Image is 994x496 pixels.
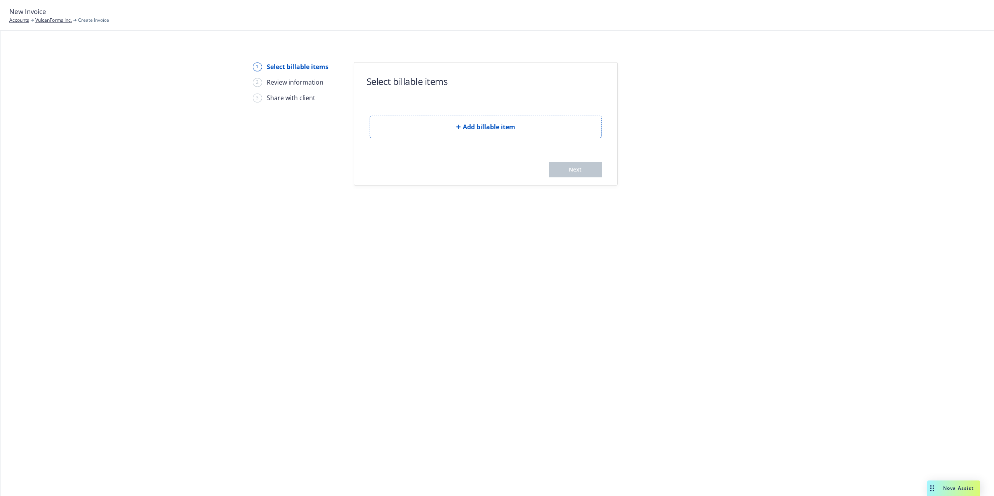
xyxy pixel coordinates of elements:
[927,480,937,496] div: Drag to move
[253,94,262,102] div: 3
[267,93,315,102] div: Share with client
[9,7,46,17] span: New Invoice
[253,62,262,71] div: 1
[267,78,323,87] div: Review information
[367,75,448,88] h1: Select billable items
[370,116,602,138] button: Add billable item
[267,62,328,71] div: Select billable items
[569,166,582,173] span: Next
[78,17,109,24] span: Create Invoice
[463,122,515,132] span: Add billable item
[35,17,72,24] a: VulcanForms Inc.
[549,162,602,177] button: Next
[943,485,974,491] span: Nova Assist
[253,78,262,87] div: 2
[9,17,29,24] a: Accounts
[927,480,980,496] button: Nova Assist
